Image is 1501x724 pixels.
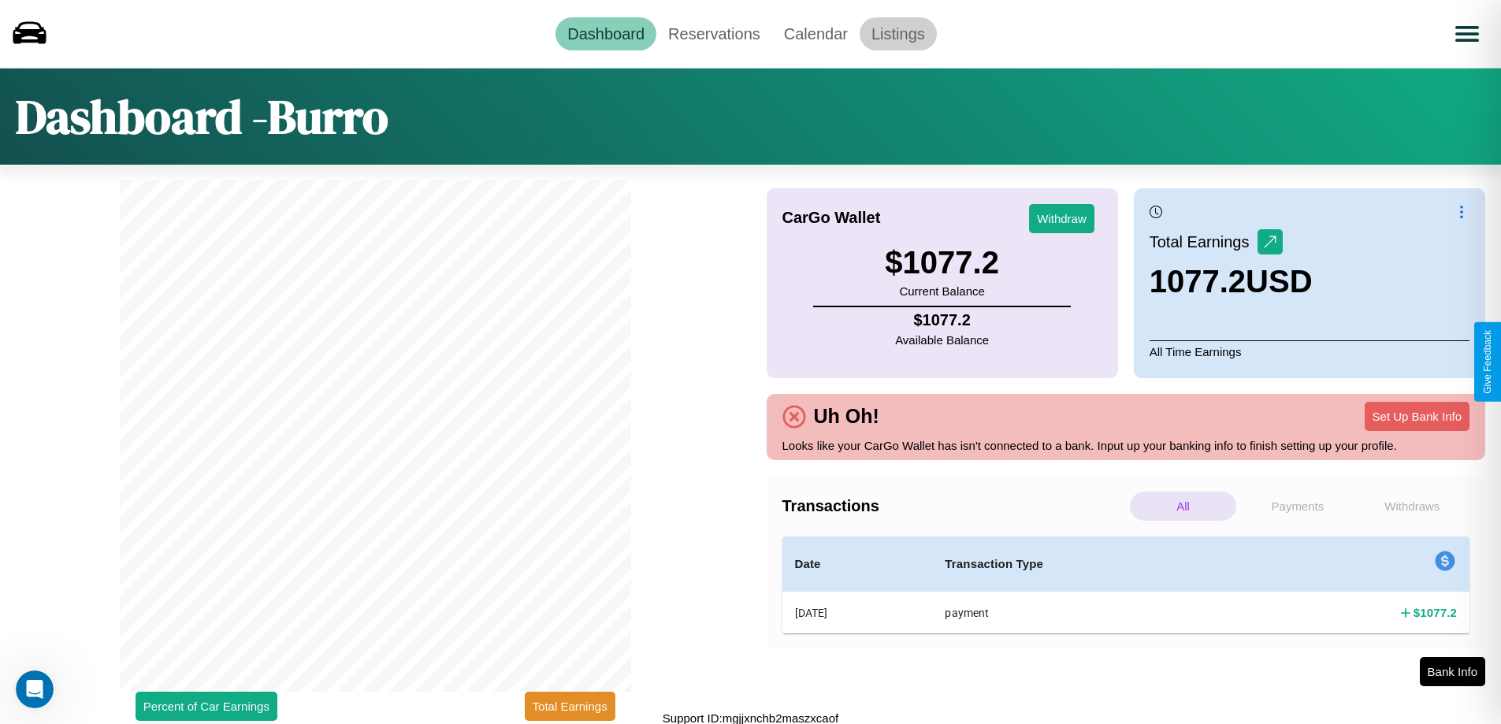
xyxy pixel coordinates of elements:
[1365,402,1469,431] button: Set Up Bank Info
[16,84,388,149] h1: Dashboard - Burro
[1130,492,1236,521] p: All
[782,435,1470,456] p: Looks like your CarGo Wallet has isn't connected to a bank. Input up your banking info to finish ...
[782,592,933,634] th: [DATE]
[1150,228,1258,256] p: Total Earnings
[1420,657,1485,686] button: Bank Info
[1244,492,1351,521] p: Payments
[136,692,277,721] button: Percent of Car Earnings
[1359,492,1466,521] p: Withdraws
[1445,12,1489,56] button: Open menu
[1414,604,1457,621] h4: $ 1077.2
[1150,264,1313,299] h3: 1077.2 USD
[795,555,920,574] h4: Date
[656,17,772,50] a: Reservations
[16,670,54,708] iframe: Intercom live chat
[772,17,860,50] a: Calendar
[1029,204,1094,233] button: Withdraw
[945,555,1239,574] h4: Transaction Type
[525,692,615,721] button: Total Earnings
[932,592,1251,634] th: payment
[885,245,999,280] h3: $ 1077.2
[1482,330,1493,394] div: Give Feedback
[895,311,989,329] h4: $ 1077.2
[1150,340,1469,362] p: All Time Earnings
[895,329,989,351] p: Available Balance
[782,537,1470,633] table: simple table
[885,280,999,302] p: Current Balance
[782,497,1126,515] h4: Transactions
[555,17,656,50] a: Dashboard
[860,17,937,50] a: Listings
[782,209,881,227] h4: CarGo Wallet
[806,405,887,428] h4: Uh Oh!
